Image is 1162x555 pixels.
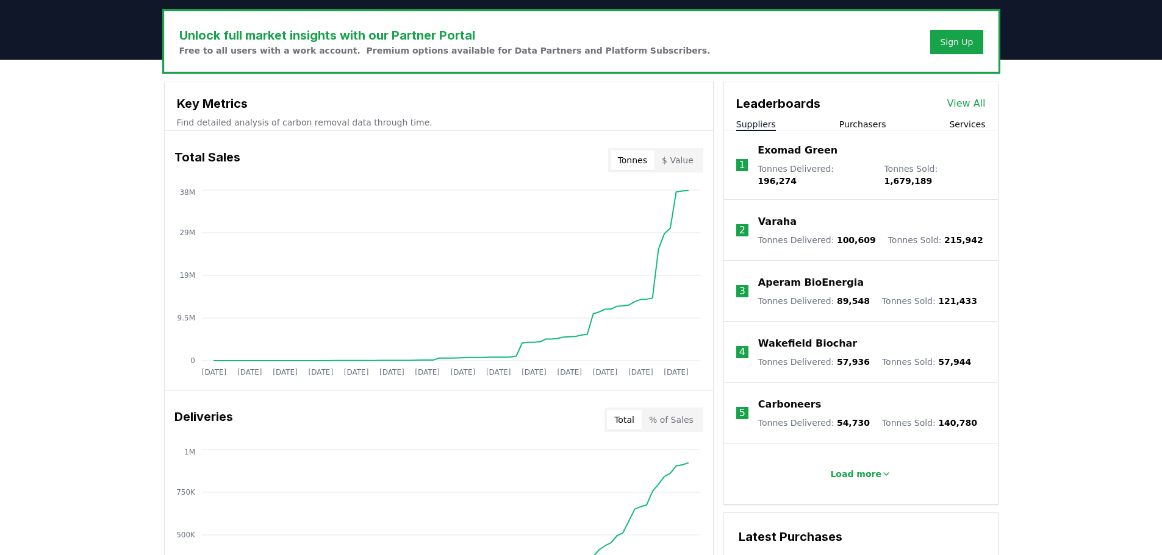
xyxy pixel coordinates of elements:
[758,163,872,187] p: Tonnes Delivered :
[611,150,655,170] button: Tonnes
[628,368,653,376] tspan: [DATE]
[237,368,262,376] tspan: [DATE]
[758,143,837,158] a: Exomad Green
[947,96,986,111] a: View All
[179,188,195,197] tspan: 38M
[949,118,985,130] button: Services
[758,234,876,246] p: Tonnes Delivered :
[177,94,701,113] h3: Key Metrics
[938,418,977,428] span: 140,780
[739,528,983,546] h3: Latest Purchases
[184,448,195,456] tspan: 1M
[758,336,857,351] a: Wakefield Biochar
[557,368,582,376] tspan: [DATE]
[177,116,701,129] p: Find detailed analysis of carbon removal data through time.
[930,30,983,54] button: Sign Up
[179,26,711,44] h3: Unlock full market insights with our Partner Portal
[820,462,901,486] button: Load more
[739,284,745,299] p: 3
[415,368,440,376] tspan: [DATE]
[940,36,973,48] a: Sign Up
[758,176,797,186] span: 196,274
[308,368,333,376] tspan: [DATE]
[944,235,983,245] span: 215,942
[607,410,642,430] button: Total
[882,417,977,429] p: Tonnes Sold :
[837,235,876,245] span: 100,609
[642,410,701,430] button: % of Sales
[179,271,195,280] tspan: 19M
[179,228,195,237] tspan: 29M
[273,368,298,376] tspan: [DATE]
[758,397,821,412] a: Carboneers
[664,368,689,376] tspan: [DATE]
[176,531,196,539] tspan: 500K
[758,214,797,229] a: Varaha
[739,406,745,420] p: 5
[938,357,971,367] span: 57,944
[758,417,870,429] p: Tonnes Delivered :
[830,468,881,480] p: Load more
[839,118,886,130] button: Purchasers
[201,368,226,376] tspan: [DATE]
[758,295,870,307] p: Tonnes Delivered :
[938,296,977,306] span: 121,433
[190,356,195,365] tspan: 0
[179,44,711,57] p: Free to all users with a work account. Premium options available for Data Partners and Platform S...
[758,356,870,368] p: Tonnes Delivered :
[884,176,932,186] span: 1,679,189
[736,94,820,113] h3: Leaderboards
[882,295,977,307] p: Tonnes Sold :
[739,345,745,359] p: 4
[450,368,475,376] tspan: [DATE]
[884,163,985,187] p: Tonnes Sold :
[522,368,547,376] tspan: [DATE]
[174,408,233,432] h3: Deliveries
[837,418,870,428] span: 54,730
[176,488,196,497] tspan: 750K
[758,275,864,290] a: Aperam BioEnergia
[837,357,870,367] span: 57,936
[174,148,240,172] h3: Total Sales
[739,223,745,238] p: 2
[177,314,195,322] tspan: 9.5M
[592,368,617,376] tspan: [DATE]
[837,296,870,306] span: 89,548
[379,368,404,376] tspan: [DATE]
[882,356,971,368] p: Tonnes Sold :
[739,158,745,172] p: 1
[343,368,368,376] tspan: [DATE]
[655,150,701,170] button: $ Value
[736,118,776,130] button: Suppliers
[888,234,983,246] p: Tonnes Sold :
[486,368,511,376] tspan: [DATE]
